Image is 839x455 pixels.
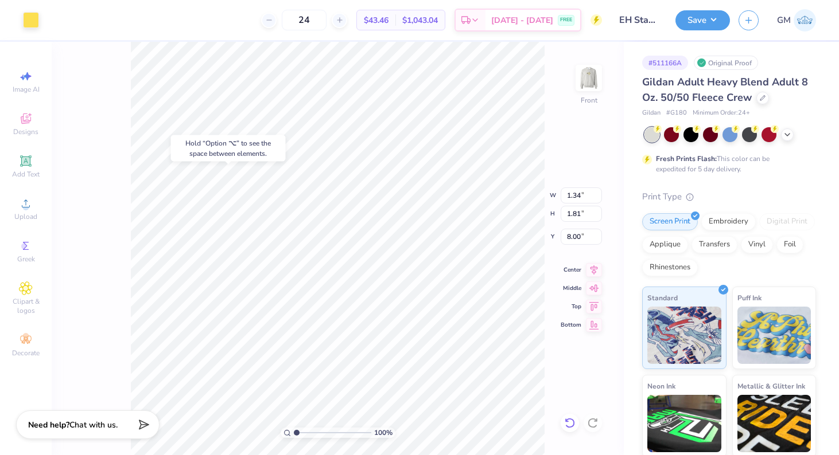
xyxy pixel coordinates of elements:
[282,10,327,30] input: – –
[642,236,688,253] div: Applique
[364,14,389,26] span: $43.46
[656,154,717,163] strong: Fresh Prints Flash:
[402,14,438,26] span: $1,043.04
[701,213,756,230] div: Embroidery
[675,10,730,30] button: Save
[694,56,758,70] div: Original Proof
[561,321,581,329] span: Bottom
[777,9,816,32] a: GM
[611,9,667,32] input: Untitled Design
[642,213,698,230] div: Screen Print
[794,9,816,32] img: Grainne Mccague
[642,108,661,118] span: Gildan
[647,292,678,304] span: Standard
[776,236,803,253] div: Foil
[13,127,38,136] span: Designs
[374,427,393,438] span: 100 %
[656,154,797,174] div: This color can be expedited for 5 day delivery.
[642,56,688,70] div: # 511166A
[666,108,687,118] span: # G180
[12,348,40,358] span: Decorate
[642,259,698,276] div: Rhinestones
[647,395,721,452] img: Neon Ink
[28,419,69,430] strong: Need help?
[741,236,773,253] div: Vinyl
[577,66,600,89] img: Front
[171,135,286,162] div: Hold “Option ⌥” to see the space between elements.
[692,236,737,253] div: Transfers
[6,297,46,315] span: Clipart & logos
[491,14,553,26] span: [DATE] - [DATE]
[13,85,40,94] span: Image AI
[17,254,35,264] span: Greek
[14,212,37,221] span: Upload
[693,108,750,118] span: Minimum Order: 24 +
[12,170,40,179] span: Add Text
[642,75,808,104] span: Gildan Adult Heavy Blend Adult 8 Oz. 50/50 Fleece Crew
[560,16,572,24] span: FREE
[737,395,811,452] img: Metallic & Glitter Ink
[561,284,581,292] span: Middle
[561,266,581,274] span: Center
[647,307,721,364] img: Standard
[561,303,581,311] span: Top
[737,380,805,392] span: Metallic & Glitter Ink
[777,14,791,27] span: GM
[581,95,597,105] div: Front
[642,190,816,203] div: Print Type
[647,380,675,392] span: Neon Ink
[737,292,762,304] span: Puff Ink
[759,213,815,230] div: Digital Print
[69,419,118,430] span: Chat with us.
[737,307,811,364] img: Puff Ink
